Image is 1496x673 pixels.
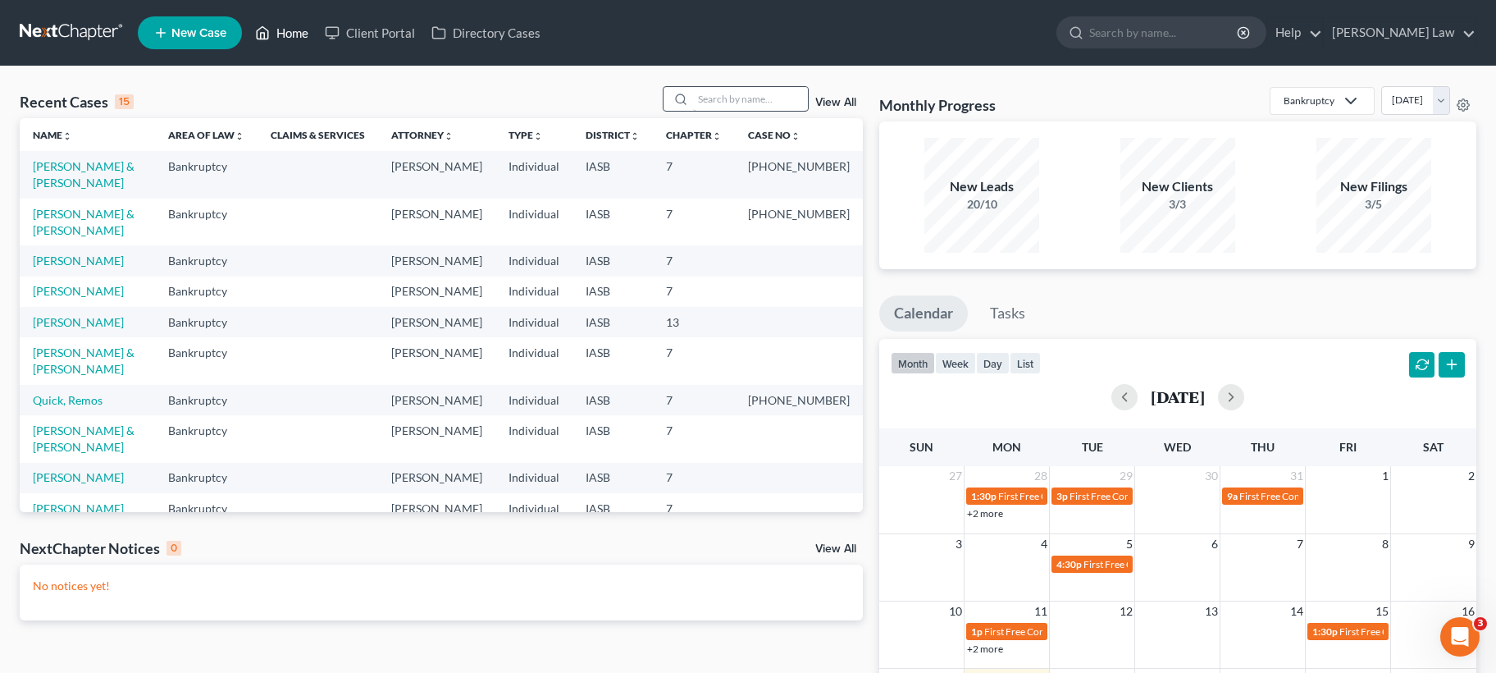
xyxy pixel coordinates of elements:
td: Individual [495,151,572,198]
a: [PERSON_NAME] [33,315,124,329]
i: unfold_more [630,131,640,141]
span: First Free Consultation Invite for [PERSON_NAME] [984,625,1202,638]
div: 3/3 [1120,196,1235,213]
td: [PERSON_NAME] [378,337,495,384]
a: [PERSON_NAME] [33,254,124,268]
td: 7 [653,337,735,384]
i: unfold_more [444,131,454,141]
td: 13 [653,307,735,337]
span: 16 [1460,602,1476,621]
span: 6 [1210,534,1220,554]
a: [PERSON_NAME] & [PERSON_NAME] [33,159,135,190]
a: Area of Lawunfold_more [168,129,244,141]
a: View All [815,97,856,108]
td: IASB [572,337,653,384]
td: 7 [653,385,735,415]
a: [PERSON_NAME] & [PERSON_NAME] [33,423,135,454]
td: 7 [653,245,735,276]
td: [PERSON_NAME] [378,151,495,198]
div: 20/10 [924,196,1039,213]
span: 3 [1474,617,1487,630]
span: 1p [971,625,983,638]
i: unfold_more [791,131,800,141]
td: [PERSON_NAME] [378,199,495,245]
td: IASB [572,277,653,307]
span: 4 [1039,534,1049,554]
td: [PERSON_NAME] [378,385,495,415]
input: Search by name... [693,87,808,111]
a: Quick, Remos [33,393,103,407]
a: Tasks [975,295,1040,332]
td: Individual [495,415,572,462]
td: IASB [572,199,653,245]
span: 10 [947,602,964,621]
td: Bankruptcy [155,385,258,415]
div: Recent Cases [20,92,134,112]
td: Bankruptcy [155,337,258,384]
span: 1 [1380,466,1390,486]
td: [PHONE_NUMBER] [735,151,863,198]
td: Bankruptcy [155,307,258,337]
a: Attorneyunfold_more [391,129,454,141]
span: 28 [1033,466,1049,486]
span: 1:30p [1312,625,1338,638]
a: [PERSON_NAME] & [PERSON_NAME] [33,346,135,376]
span: 2 [1466,466,1476,486]
td: Bankruptcy [155,277,258,307]
div: Bankruptcy [1284,94,1334,108]
h3: Monthly Progress [879,95,996,115]
td: IASB [572,415,653,462]
td: [PERSON_NAME] [378,307,495,337]
a: [PERSON_NAME] & [PERSON_NAME] [33,207,135,237]
span: Wed [1164,440,1191,454]
button: week [935,352,976,374]
a: [PERSON_NAME] Law [1324,18,1475,48]
td: IASB [572,385,653,415]
p: No notices yet! [33,578,850,594]
div: 0 [166,541,181,556]
td: 7 [653,199,735,245]
td: [PERSON_NAME] [378,415,495,462]
div: 15 [115,94,134,109]
i: unfold_more [62,131,72,141]
td: 7 [653,277,735,307]
td: Individual [495,385,572,415]
div: New Filings [1316,177,1431,196]
td: Bankruptcy [155,199,258,245]
span: 13 [1203,602,1220,621]
span: 31 [1288,466,1305,486]
td: [PHONE_NUMBER] [735,199,863,245]
td: Bankruptcy [155,151,258,198]
span: Sat [1423,440,1444,454]
td: [PERSON_NAME] [378,277,495,307]
span: 5 [1124,534,1134,554]
td: IASB [572,493,653,524]
td: IASB [572,463,653,493]
a: Typeunfold_more [509,129,543,141]
td: Individual [495,337,572,384]
span: First Free Consultation Invite for [PERSON_NAME] [1239,490,1457,502]
span: 1:30p [971,490,997,502]
div: NextChapter Notices [20,538,181,558]
span: Mon [992,440,1021,454]
a: +2 more [967,643,1003,655]
a: Case Nounfold_more [748,129,800,141]
a: Home [247,18,317,48]
div: 3/5 [1316,196,1431,213]
span: 7 [1295,534,1305,554]
td: [PHONE_NUMBER] [735,385,863,415]
a: Help [1267,18,1322,48]
td: 7 [653,463,735,493]
th: Claims & Services [258,118,378,151]
td: 7 [653,493,735,524]
a: Districtunfold_more [586,129,640,141]
td: 7 [653,415,735,462]
td: IASB [572,151,653,198]
a: [PERSON_NAME] [33,284,124,298]
span: First Free Consultation Invite for [PERSON_NAME], [PERSON_NAME] [998,490,1298,502]
td: Bankruptcy [155,493,258,524]
span: 12 [1118,602,1134,621]
span: First Free Consultation Invite for [PERSON_NAME] [1083,558,1302,570]
td: Bankruptcy [155,415,258,462]
a: +2 more [967,507,1003,520]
